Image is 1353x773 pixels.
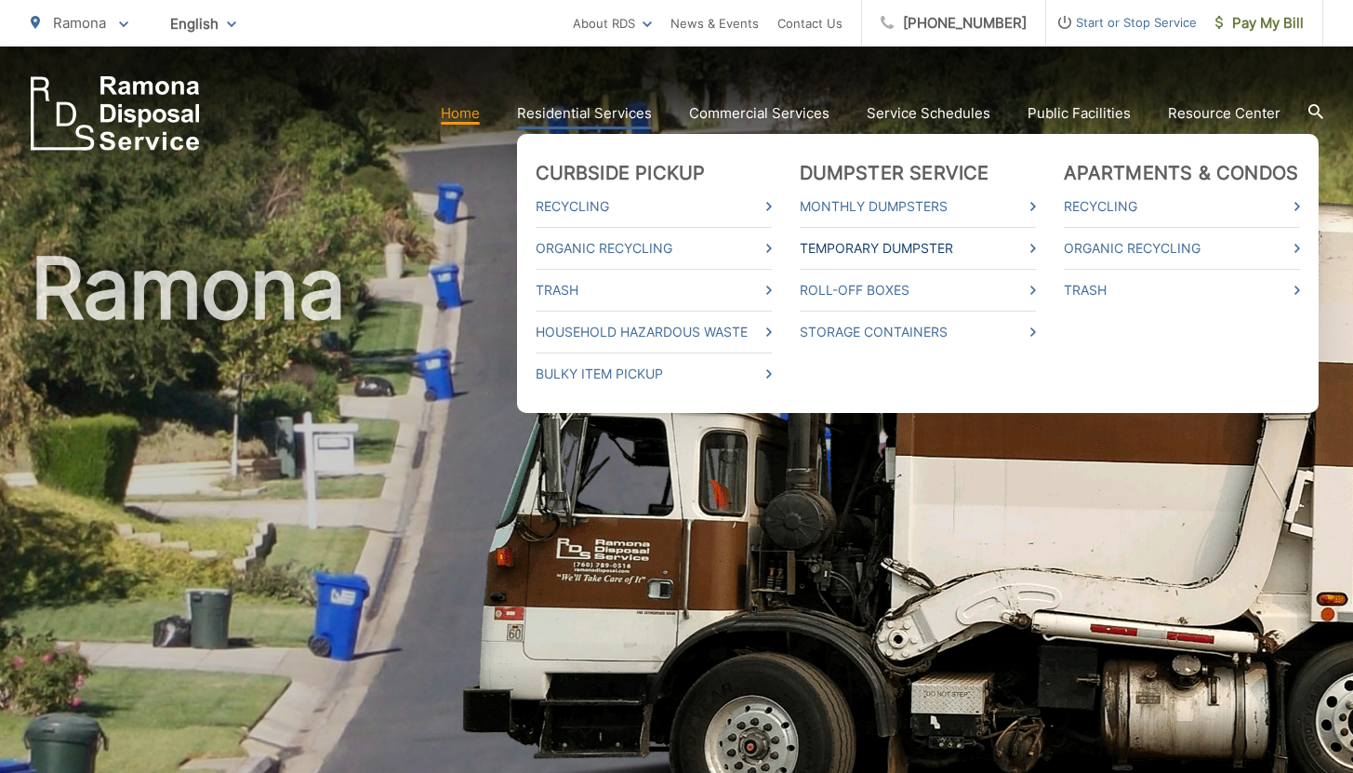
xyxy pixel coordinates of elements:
[1028,102,1131,125] a: Public Facilities
[867,102,990,125] a: Service Schedules
[31,76,200,151] a: EDCD logo. Return to the homepage.
[536,363,772,385] a: Bulky Item Pickup
[670,12,759,34] a: News & Events
[536,279,772,301] a: Trash
[1064,237,1300,260] a: Organic Recycling
[800,237,1036,260] a: Temporary Dumpster
[800,321,1036,343] a: Storage Containers
[1168,102,1280,125] a: Resource Center
[156,7,250,40] span: English
[536,321,772,343] a: Household Hazardous Waste
[1064,195,1300,218] a: Recycling
[441,102,480,125] a: Home
[777,12,842,34] a: Contact Us
[517,102,652,125] a: Residential Services
[1215,12,1304,34] span: Pay My Bill
[536,162,706,184] a: Curbside Pickup
[573,12,652,34] a: About RDS
[800,162,989,184] a: Dumpster Service
[1064,279,1300,301] a: Trash
[536,237,772,260] a: Organic Recycling
[800,195,1036,218] a: Monthly Dumpsters
[689,102,829,125] a: Commercial Services
[53,14,106,32] span: Ramona
[800,279,1036,301] a: Roll-Off Boxes
[1064,162,1299,184] a: Apartments & Condos
[536,195,772,218] a: Recycling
